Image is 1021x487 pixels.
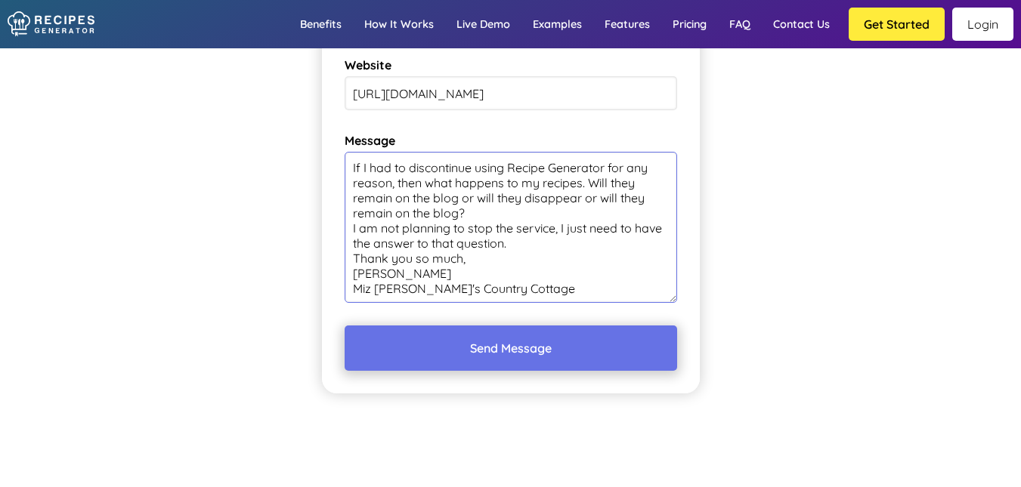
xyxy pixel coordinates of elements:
span: Website [345,57,677,72]
a: Benefits [289,2,353,46]
span: Message [345,133,677,148]
button: Send Message [345,325,677,371]
a: Pricing [661,2,718,46]
a: Contact us [762,2,841,46]
a: Features [593,2,661,46]
input: Website [345,76,677,110]
a: Login [952,8,1013,41]
a: FAQ [718,2,762,46]
button: Get Started [849,8,945,41]
textarea: Message [345,152,677,303]
a: Examples [521,2,593,46]
a: How it works [353,2,445,46]
a: Live demo [445,2,521,46]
